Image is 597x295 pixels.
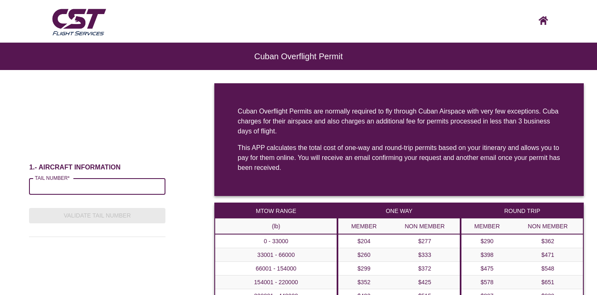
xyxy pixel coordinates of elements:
div: Cuban Overflight Permits are normally required to fly through Cuban Airspace with very few except... [238,106,561,136]
td: $260 [338,248,389,262]
label: TAIL NUMBER* [35,174,70,181]
th: MTOW RANGE [215,203,337,219]
th: 154001 - 220000 [215,276,337,289]
th: MEMBER [461,219,512,235]
th: NON MEMBER [390,219,461,235]
img: CST logo, click here to go home screen [539,16,548,25]
th: 33001 - 66000 [215,248,337,262]
td: $425 [390,276,461,289]
td: $471 [513,248,584,262]
td: $333 [390,248,461,262]
td: $578 [461,276,512,289]
th: 0 - 33000 [215,234,337,248]
th: ROUND TRIP [461,203,583,219]
th: MEMBER [338,219,389,235]
td: $651 [513,276,584,289]
img: CST Flight Services logo [50,5,108,38]
td: $352 [338,276,389,289]
th: (lb) [215,219,337,235]
h6: 1.- AIRCRAFT INFORMATION [29,163,165,172]
td: $204 [338,234,389,248]
td: $398 [461,248,512,262]
th: 66001 - 154000 [215,262,337,276]
td: $277 [390,234,461,248]
th: NON MEMBER [513,219,584,235]
th: ONE WAY [338,203,460,219]
div: This APP calculates the total cost of one-way and round-trip permits based on your itinerary and ... [238,143,561,173]
td: $290 [461,234,512,248]
td: $372 [390,262,461,276]
td: $548 [513,262,584,276]
td: $299 [338,262,389,276]
h6: Cuban Overflight Permit [33,56,564,57]
td: $362 [513,234,584,248]
td: $475 [461,262,512,276]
